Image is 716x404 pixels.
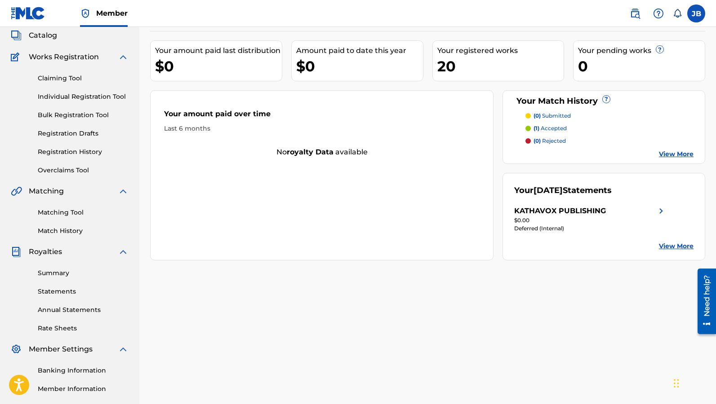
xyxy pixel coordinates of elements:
[38,324,129,333] a: Rate Sheets
[534,124,567,132] p: accepted
[630,8,640,19] img: search
[578,56,705,76] div: 0
[38,268,129,278] a: Summary
[118,186,129,197] img: expand
[653,8,664,19] img: help
[38,110,129,120] a: Bulk Registration Tool
[118,246,129,257] img: expand
[534,125,539,132] span: (1)
[525,124,694,132] a: (1) accepted
[687,4,705,22] div: User Menu
[29,30,57,41] span: Catalog
[38,208,129,217] a: Matching Tool
[525,112,694,120] a: (0) submitted
[38,384,129,394] a: Member Information
[656,206,667,216] img: right chevron icon
[534,137,566,145] p: rejected
[287,148,334,156] strong: royalty data
[96,8,128,18] span: Member
[626,4,644,22] a: Public Search
[155,56,282,76] div: $0
[29,52,99,62] span: Works Registration
[437,56,564,76] div: 20
[514,224,667,233] div: Deferred (Internal)
[671,361,716,404] iframe: Chat Widget
[659,149,694,159] a: View More
[38,166,129,175] a: Overclaims Tool
[649,4,667,22] div: Help
[534,185,563,195] span: [DATE]
[691,265,716,338] iframe: Resource Center
[534,112,541,119] span: (0)
[38,366,129,375] a: Banking Information
[11,52,22,62] img: Works Registration
[29,186,64,197] span: Matching
[151,147,493,158] div: No available
[118,52,129,62] img: expand
[11,246,22,257] img: Royalties
[514,184,612,197] div: Your Statements
[534,137,541,144] span: (0)
[11,344,22,355] img: Member Settings
[29,344,93,355] span: Member Settings
[659,242,694,251] a: View More
[603,96,610,103] span: ?
[514,95,694,107] div: Your Match History
[514,206,606,216] div: KATHAVOX PUBLISHING
[11,186,22,197] img: Matching
[38,147,129,157] a: Registration History
[296,56,423,76] div: $0
[164,124,480,133] div: Last 6 months
[673,9,682,18] div: Notifications
[11,30,57,41] a: CatalogCatalog
[38,92,129,101] a: Individual Registration Tool
[514,206,667,233] a: KATHAVOX PUBLISHINGright chevron icon$0.00Deferred (Internal)
[578,45,705,56] div: Your pending works
[38,74,129,83] a: Claiming Tool
[11,30,22,41] img: Catalog
[656,46,663,53] span: ?
[164,109,480,124] div: Your amount paid over time
[525,137,694,145] a: (0) rejected
[38,226,129,236] a: Match History
[11,7,45,20] img: MLC Logo
[674,370,679,397] div: Drag
[155,45,282,56] div: Your amount paid last distribution
[38,287,129,296] a: Statements
[29,246,62,257] span: Royalties
[38,129,129,138] a: Registration Drafts
[38,305,129,315] a: Annual Statements
[80,8,91,19] img: Top Rightsholder
[437,45,564,56] div: Your registered works
[118,344,129,355] img: expand
[514,216,667,224] div: $0.00
[296,45,423,56] div: Amount paid to date this year
[534,112,571,120] p: submitted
